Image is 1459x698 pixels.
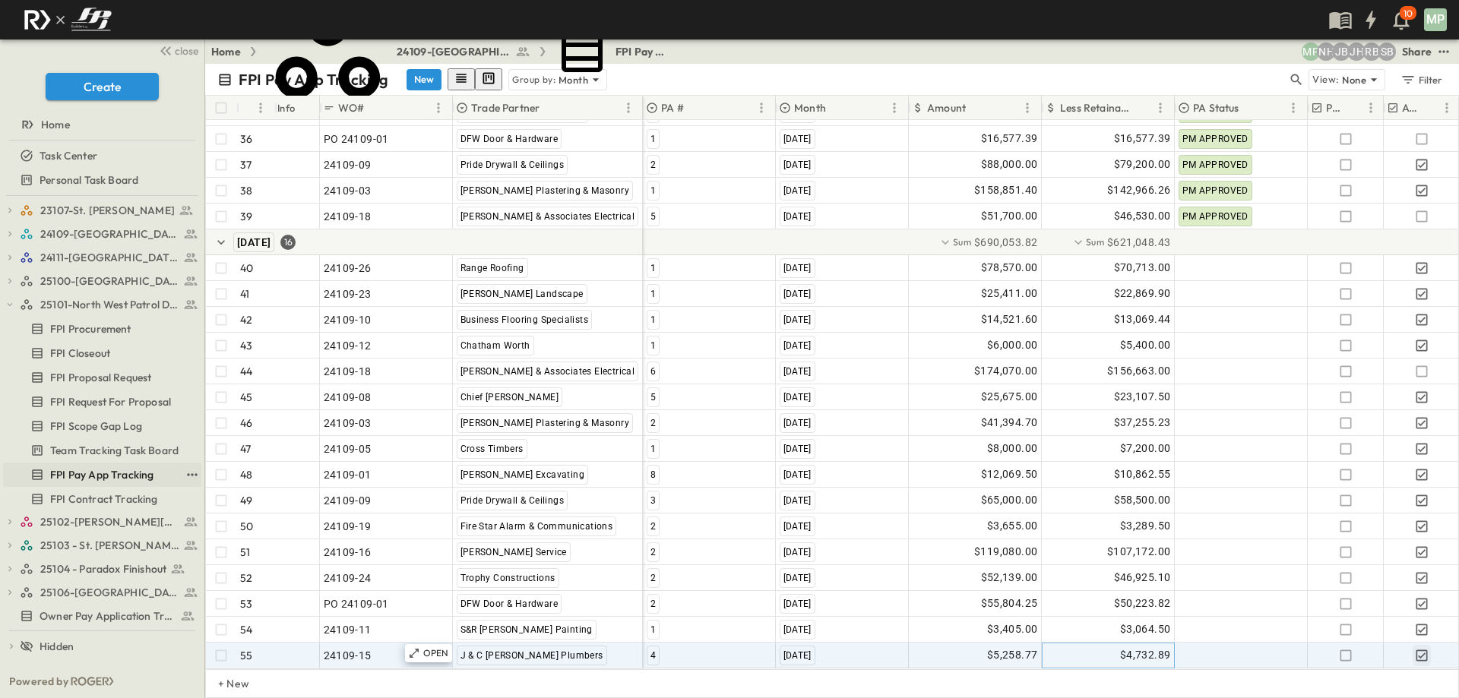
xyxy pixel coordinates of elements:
div: 25100-Vanguard Prep Schooltest [3,269,201,293]
span: $52,139.00 [981,569,1038,586]
div: Info [274,96,320,120]
span: [PERSON_NAME] & Associates Electrical [460,366,635,377]
span: PO 24109-01 [324,131,389,147]
a: 24111-[GEOGRAPHIC_DATA] [20,247,198,268]
p: + New [218,676,227,691]
a: Home [3,114,198,135]
a: FPI Pay App Tracking [3,464,180,485]
span: 24109-18 [324,209,372,224]
span: [PERSON_NAME] & Associates Electrical [460,211,635,222]
span: PM APPROVED [1182,185,1249,196]
span: 24109-15 [324,648,372,663]
span: $5,258.77 [987,646,1038,664]
span: PO 24109-01 [324,596,389,611]
span: Personal Task Board [40,172,138,188]
button: row view [448,68,475,90]
a: FPI Proposal Request [3,367,198,388]
span: 5 [650,211,656,222]
a: Team Tracking Task Board [3,440,198,461]
span: FPI Pay App Tracking [50,467,153,482]
span: FPI Procurement [50,321,131,336]
p: FPI Pay App Tracking [239,69,388,90]
div: 25102-Christ The Redeemer Anglican Churchtest [3,510,201,534]
p: Group by: [512,72,555,87]
span: $4,732.89 [1120,646,1171,664]
span: FPI Scope Gap Log [50,418,142,434]
span: FPI Closeout [50,346,110,361]
span: 1 [650,289,656,299]
p: 48 [240,467,252,482]
span: Chatham Worth [460,340,530,351]
span: 2 [650,573,656,583]
span: [DATE] [783,547,812,557]
p: Month [559,72,588,87]
p: 51 [240,545,250,560]
span: 5 [650,392,656,403]
span: [DATE] [783,624,812,635]
button: Menu [1151,99,1169,117]
span: $13,069.44 [1114,311,1171,328]
span: FPI Pay App Tracking [616,44,667,59]
div: Info [277,87,296,129]
div: table view [448,68,502,90]
p: Trade Partner [471,100,540,115]
a: Home [211,44,241,59]
button: Menu [885,99,904,117]
span: Pride Drywall & Ceilings [460,159,565,170]
span: 24109-26 [324,261,372,276]
div: FPI Proposal Requesttest [3,365,201,390]
div: Owner Pay Application Trackingtest [3,604,201,628]
div: Team Tracking Task Boardtest [3,438,201,463]
span: 24109-03 [324,183,372,198]
span: Trophy Constructions [460,573,555,583]
span: 24109-03 [324,415,372,431]
div: Jeremiah Bailey (jbailey@fpibuilders.com) [1332,43,1350,61]
span: [DATE] [783,599,812,609]
button: Menu [1438,99,1456,117]
span: 1 [650,314,656,325]
span: PM APPROVED [1182,211,1249,222]
a: 24109-St. Teresa of Calcutta Parish Hall [20,223,198,245]
span: [DATE] [783,444,812,454]
span: $41,394.70 [981,414,1038,431]
div: 16 [280,235,296,250]
span: DFW Door & Hardware [460,599,559,609]
a: FPI Pay App Tracking [555,24,667,79]
span: Team Tracking Task Board [50,443,179,458]
button: Sort [1426,99,1442,116]
div: 25103 - St. [PERSON_NAME] Phase 2test [3,533,201,557]
p: 53 [240,596,252,611]
p: AA Processed [1402,100,1423,115]
p: 36 [240,131,252,147]
p: PE Expecting [1326,100,1347,115]
a: FPI Request For Proposal [3,391,198,412]
span: [DATE] [783,469,812,480]
button: Sort [543,99,559,116]
span: 24109-01 [324,467,372,482]
span: $7,200.00 [1120,440,1171,457]
p: 49 [240,493,252,508]
button: Sort [687,99,704,116]
div: FPI Procurementtest [3,317,201,341]
p: 46 [240,415,252,431]
span: $58,500.00 [1114,491,1171,509]
span: $70,713.00 [1114,259,1171,276]
span: [DATE] [783,521,812,532]
div: Personal Task Boardtest [3,168,201,192]
span: 24109-09 [324,493,372,508]
span: [DATE] [783,159,812,170]
div: 25104 - Paradox Finishouttest [3,557,201,581]
span: 6 [650,366,656,377]
span: [PERSON_NAME] Excavating [460,469,585,480]
a: 25102-Christ The Redeemer Anglican Church [20,511,198,532]
span: Cross Timbers [460,444,524,454]
button: close [153,39,201,61]
span: DFW Door & Hardware [460,134,559,144]
p: 44 [240,364,252,379]
span: $3,064.50 [1120,621,1171,638]
button: Menu [429,99,448,117]
span: 25102-Christ The Redeemer Anglican Church [40,514,179,529]
span: 24109-St. Teresa of Calcutta Parish Hall [40,226,179,242]
span: $142,966.26 [1107,182,1170,199]
p: Less Retainage Amount [1060,100,1131,115]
